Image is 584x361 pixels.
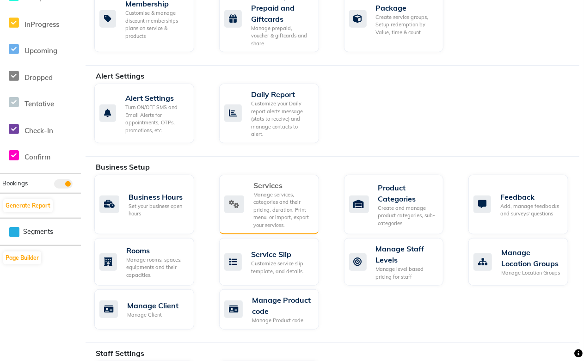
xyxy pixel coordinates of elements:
div: Manage Client [127,300,178,311]
div: Customise & manage discount memberships plans on service & products [125,9,187,40]
div: Set your business open hours [129,202,187,218]
div: Rooms [126,245,187,256]
div: Manage level based pricing for staff [376,265,436,281]
div: Package [376,2,436,13]
div: Manage rooms, spaces, equipments and their capacities. [126,256,187,279]
a: Daily ReportCustomize your Daily report alerts message (stats to receive) and manage contacts to ... [219,84,330,143]
div: Alert Settings [125,92,187,104]
div: Manage Product code [252,294,312,317]
div: Product Categories [378,182,436,204]
a: Alert SettingsTurn ON/OFF SMS and Email Alerts for appointments, OTPs, promotions, etc. [94,84,205,143]
div: Manage Location Groups [501,269,561,277]
div: Business Hours [129,191,187,202]
div: Daily Report [251,89,312,100]
div: Services [253,180,312,191]
a: Manage Product codeManage Product code [219,289,330,330]
button: Page Builder [3,251,41,264]
div: Customize service slip template, and details. [251,260,312,275]
button: Generate Report [3,199,53,212]
div: Create service groups, Setup redemption by Value, time & count [376,13,436,37]
span: Bookings [2,179,28,187]
a: ServicesManage services, categories and their pricing, duration. Print menu, or import, export yo... [219,175,330,235]
div: Manage Staff Levels [376,243,436,265]
a: Business HoursSet your business open hours [94,175,205,235]
div: Turn ON/OFF SMS and Email Alerts for appointments, OTPs, promotions, etc. [125,104,187,134]
a: FeedbackAdd, manage feedbacks and surveys' questions [468,175,579,235]
a: Service SlipCustomize service slip template, and details. [219,238,330,286]
a: Manage Location GroupsManage Location Groups [468,238,579,286]
a: RoomsManage rooms, spaces, equipments and their capacities. [94,238,205,286]
div: Service Slip [251,249,312,260]
div: Add, manage feedbacks and surveys' questions [500,202,561,218]
span: Dropped [25,73,53,82]
a: Manage Staff LevelsManage level based pricing for staff [344,238,455,286]
span: Upcoming [25,46,57,55]
span: InProgress [25,20,59,29]
span: Confirm [25,153,50,161]
div: Manage Location Groups [501,247,561,269]
span: Segments [23,227,53,237]
div: Manage prepaid, voucher & giftcards and share [251,24,312,48]
a: Manage ClientManage Client [94,289,205,330]
div: Create and manage product categories, sub-categories [378,204,436,227]
div: Customize your Daily report alerts message (stats to receive) and manage contacts to alert. [251,100,312,138]
a: Product CategoriesCreate and manage product categories, sub-categories [344,175,455,235]
div: Manage services, categories and their pricing, duration. Print menu, or import, export your servi... [253,191,312,229]
span: Check-In [25,126,53,135]
div: Manage Client [127,311,178,319]
span: Tentative [25,99,54,108]
div: Manage Product code [252,317,312,324]
div: Feedback [500,191,561,202]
